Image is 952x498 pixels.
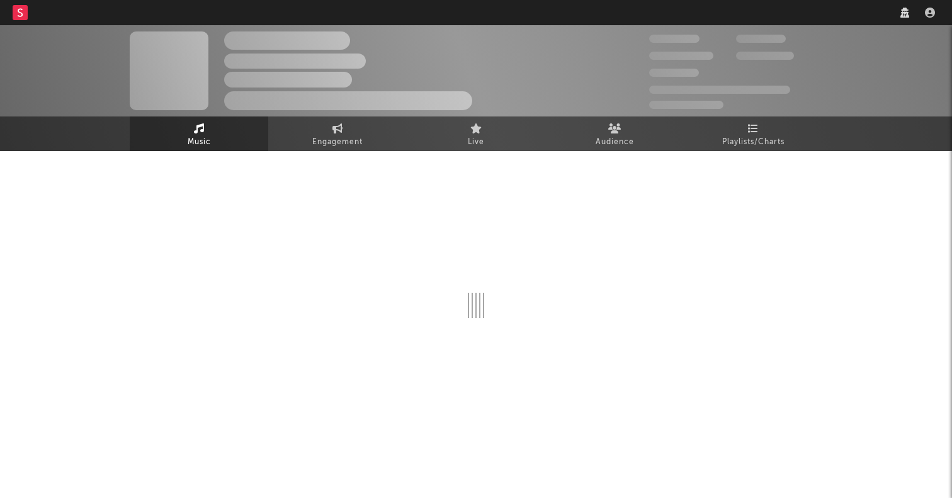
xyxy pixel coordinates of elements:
[649,86,790,94] span: 50,000,000 Monthly Listeners
[468,135,484,150] span: Live
[130,116,268,151] a: Music
[649,101,723,109] span: Jump Score: 85.0
[312,135,363,150] span: Engagement
[736,35,786,43] span: 100,000
[545,116,684,151] a: Audience
[722,135,785,150] span: Playlists/Charts
[736,52,794,60] span: 1,000,000
[649,35,700,43] span: 300,000
[649,52,713,60] span: 50,000,000
[649,69,699,77] span: 100,000
[188,135,211,150] span: Music
[684,116,822,151] a: Playlists/Charts
[596,135,634,150] span: Audience
[407,116,545,151] a: Live
[268,116,407,151] a: Engagement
